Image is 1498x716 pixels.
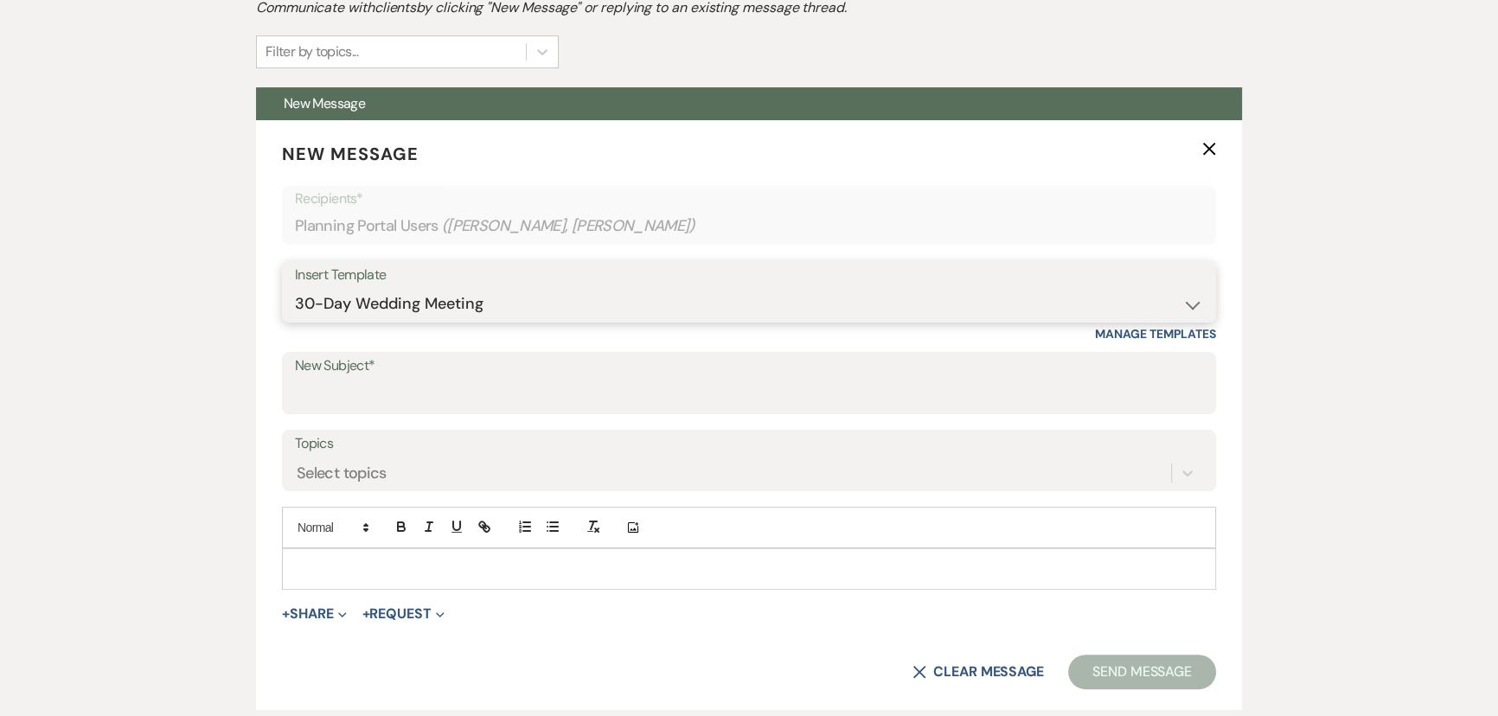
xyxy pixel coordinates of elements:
button: Clear message [912,665,1044,679]
p: Recipients* [295,188,1203,210]
span: + [282,607,290,621]
button: Share [282,607,347,621]
button: Send Message [1068,655,1216,689]
span: ( [PERSON_NAME], [PERSON_NAME] ) [442,214,696,238]
div: Filter by topics... [266,42,358,62]
div: Planning Portal Users [295,209,1203,243]
span: + [362,607,370,621]
div: Insert Template [295,263,1203,288]
span: New Message [282,143,419,165]
label: Topics [295,432,1203,457]
div: Select topics [297,462,387,485]
button: Request [362,607,445,621]
a: Manage Templates [1095,326,1216,342]
label: New Subject* [295,354,1203,379]
span: New Message [284,94,365,112]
